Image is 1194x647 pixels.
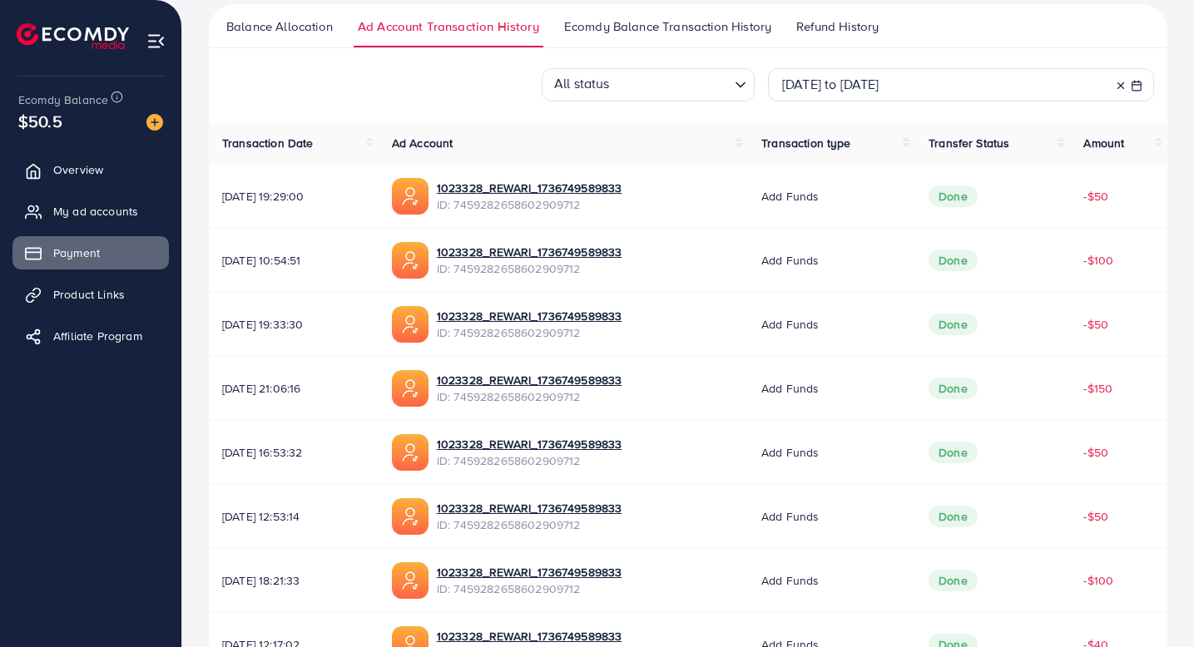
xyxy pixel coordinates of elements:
span: -$50 [1083,316,1108,333]
img: menu [146,32,166,51]
span: ID: 7459282658602909712 [437,388,622,405]
iframe: Chat [1123,572,1182,635]
span: Add funds [761,380,819,397]
a: Payment [12,236,169,269]
span: Ad Account [392,135,453,151]
a: Overview [12,153,169,186]
a: 1023328_REWARI_1736749589833 [437,244,622,260]
span: Add funds [761,316,819,333]
span: Done [929,249,978,271]
span: -$100 [1083,252,1113,269]
span: [DATE] 10:54:51 [222,252,365,269]
span: Transaction type [761,135,851,151]
img: ic-ads-acc.e4c84228.svg [392,434,429,471]
span: [DATE] to [DATE] [782,75,879,93]
span: [DATE] 12:53:14 [222,508,365,525]
span: Done [929,185,978,207]
div: Search for option [542,68,755,101]
img: ic-ads-acc.e4c84228.svg [392,178,429,215]
span: -$50 [1083,508,1108,525]
span: [DATE] 19:33:30 [222,316,365,333]
span: Done [929,442,978,463]
span: ID: 7459282658602909712 [437,196,622,213]
span: Ecomdy Balance Transaction History [564,17,771,36]
img: ic-ads-acc.e4c84228.svg [392,242,429,279]
img: ic-ads-acc.e4c84228.svg [392,498,429,535]
a: 1023328_REWARI_1736749589833 [437,564,622,580]
img: image [146,114,163,131]
a: 1023328_REWARI_1736749589833 [437,372,622,388]
span: Amount [1083,135,1124,151]
a: 1023328_REWARI_1736749589833 [437,436,622,452]
span: My ad accounts [53,203,138,220]
a: Affiliate Program [12,319,169,353]
span: ID: 7459282658602909712 [437,324,622,341]
span: Transfer Status [929,135,1009,151]
a: 1023328_REWARI_1736749589833 [437,628,622,645]
span: Balance Allocation [226,17,333,36]
span: ID: 7459282658602909712 [437,580,622,597]
span: Overview [53,161,103,178]
a: Product Links [12,278,169,311]
img: ic-ads-acc.e4c84228.svg [392,562,429,599]
span: -$50 [1083,444,1108,461]
span: Add funds [761,444,819,461]
span: [DATE] 19:29:00 [222,188,365,205]
span: ID: 7459282658602909712 [437,516,622,533]
span: $50.5 [18,109,62,133]
span: Add funds [761,572,819,589]
img: ic-ads-acc.e4c84228.svg [392,306,429,343]
span: Ecomdy Balance [18,91,108,108]
span: Product Links [53,286,125,303]
a: My ad accounts [12,195,169,228]
span: Add funds [761,188,819,205]
a: 1023328_REWARI_1736749589833 [437,500,622,516]
span: Transaction Date [222,135,314,151]
span: Payment [53,244,100,261]
span: ID: 7459282658602909712 [437,260,622,277]
span: Refund History [796,17,879,36]
span: [DATE] 16:53:32 [222,444,365,461]
span: Add funds [761,252,819,269]
span: Done [929,570,978,591]
img: logo [17,23,129,49]
a: 1023328_REWARI_1736749589833 [437,308,622,324]
span: Add funds [761,508,819,525]
span: Done [929,314,978,335]
img: ic-ads-acc.e4c84228.svg [392,370,429,407]
span: Done [929,506,978,527]
span: Affiliate Program [53,328,142,344]
span: Done [929,378,978,399]
span: -$100 [1083,572,1113,589]
a: 1023328_REWARI_1736749589833 [437,180,622,196]
span: [DATE] 21:06:16 [222,380,365,397]
span: All status [551,70,613,97]
span: -$50 [1083,188,1108,205]
span: Ad Account Transaction History [358,17,539,36]
span: ID: 7459282658602909712 [437,452,622,469]
span: -$150 [1083,380,1112,397]
input: Search for option [615,71,728,97]
span: [DATE] 18:21:33 [222,572,365,589]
